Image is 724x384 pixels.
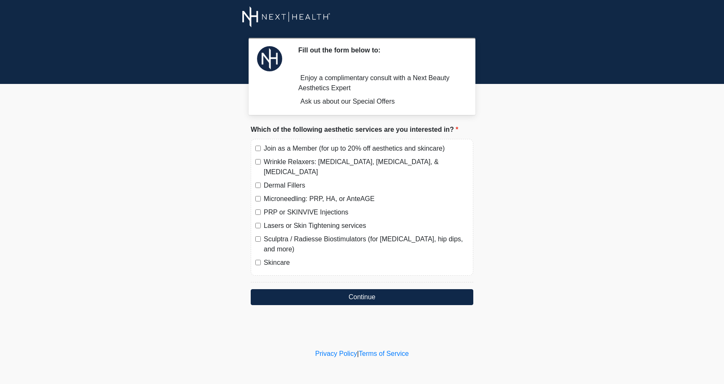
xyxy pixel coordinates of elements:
button: Continue [251,289,473,305]
a: Terms of Service [359,350,409,357]
label: PRP or SKINVIVE Injections [264,207,469,217]
input: Sculptra / Radiesse Biostimulators (for [MEDICAL_DATA], hip dips, and more) [255,236,261,242]
label: Which of the following aesthetic services are you interested in? [251,125,458,135]
input: PRP or SKINVIVE Injections [255,209,261,215]
img: Agent Avatar [257,46,282,71]
label: Join as a Member (for up to 20% off aesthetics and skincare) [264,144,469,154]
input: Join as a Member (for up to 20% off aesthetics and skincare) [255,146,261,151]
img: Next Beauty Logo [242,6,331,27]
label: Microneedling: PRP, HA, or AnteAGE [264,194,469,204]
input: Dermal Fillers [255,183,261,188]
input: Wrinkle Relaxers: [MEDICAL_DATA], [MEDICAL_DATA], & [MEDICAL_DATA] [255,159,261,165]
input: Lasers or Skin Tightening services [255,223,261,228]
a: | [357,350,359,357]
input: Skincare [255,260,261,265]
li: Enjoy a complimentary consult with a Next Beauty Aesthetics Expert [298,73,461,93]
label: Dermal Fillers [264,180,469,191]
a: Privacy Policy [315,350,357,357]
input: Microneedling: PRP, HA, or AnteAGE [255,196,261,201]
label: Skincare [264,258,469,268]
label: Sculptra / Radiesse Biostimulators (for [MEDICAL_DATA], hip dips, and more) [264,234,469,254]
label: Lasers or Skin Tightening services [264,221,469,231]
h2: Fill out the form below to: [298,46,461,54]
label: Wrinkle Relaxers: [MEDICAL_DATA], [MEDICAL_DATA], & [MEDICAL_DATA] [264,157,469,177]
li: Ask us about our Special Offers [298,97,461,107]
